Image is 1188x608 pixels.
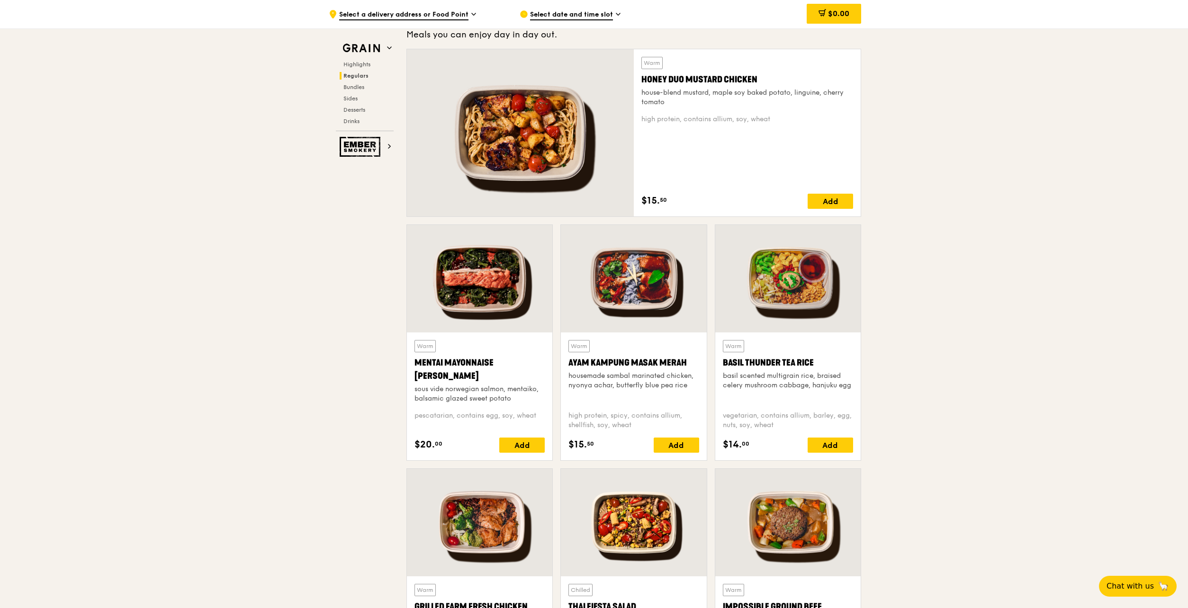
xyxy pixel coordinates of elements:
[587,440,594,447] span: 50
[414,356,545,383] div: Mentai Mayonnaise [PERSON_NAME]
[641,88,853,107] div: house-blend mustard, maple soy baked potato, linguine, cherry tomato
[660,196,667,204] span: 50
[343,72,369,79] span: Regulars
[641,73,853,86] div: Honey Duo Mustard Chicken
[343,84,364,90] span: Bundles
[808,438,853,453] div: Add
[723,411,853,430] div: vegetarian, contains allium, barley, egg, nuts, soy, wheat
[343,61,370,68] span: Highlights
[343,95,358,102] span: Sides
[641,115,853,124] div: high protein, contains allium, soy, wheat
[414,584,436,596] div: Warm
[723,438,742,452] span: $14.
[414,384,545,403] div: sous vide norwegian salmon, mentaiko, balsamic glazed sweet potato
[808,194,853,209] div: Add
[654,438,699,453] div: Add
[723,340,744,352] div: Warm
[828,9,849,18] span: $0.00
[499,438,545,453] div: Add
[339,10,468,20] span: Select a delivery address or Food Point
[1099,576,1177,597] button: Chat with us🦙
[641,57,663,69] div: Warm
[568,411,699,430] div: high protein, spicy, contains allium, shellfish, soy, wheat
[723,584,744,596] div: Warm
[530,10,613,20] span: Select date and time slot
[414,411,545,430] div: pescatarian, contains egg, soy, wheat
[406,28,861,41] div: Meals you can enjoy day in day out.
[641,194,660,208] span: $15.
[414,438,435,452] span: $20.
[1158,581,1169,592] span: 🦙
[414,340,436,352] div: Warm
[340,137,383,157] img: Ember Smokery web logo
[723,371,853,390] div: basil scented multigrain rice, braised celery mushroom cabbage, hanjuku egg
[340,40,383,57] img: Grain web logo
[568,356,699,369] div: Ayam Kampung Masak Merah
[568,340,590,352] div: Warm
[343,118,360,125] span: Drinks
[435,440,442,447] span: 00
[568,438,587,452] span: $15.
[343,107,365,113] span: Desserts
[1107,581,1154,592] span: Chat with us
[723,356,853,369] div: Basil Thunder Tea Rice
[742,440,749,447] span: 00
[568,584,593,596] div: Chilled
[568,371,699,390] div: housemade sambal marinated chicken, nyonya achar, butterfly blue pea rice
